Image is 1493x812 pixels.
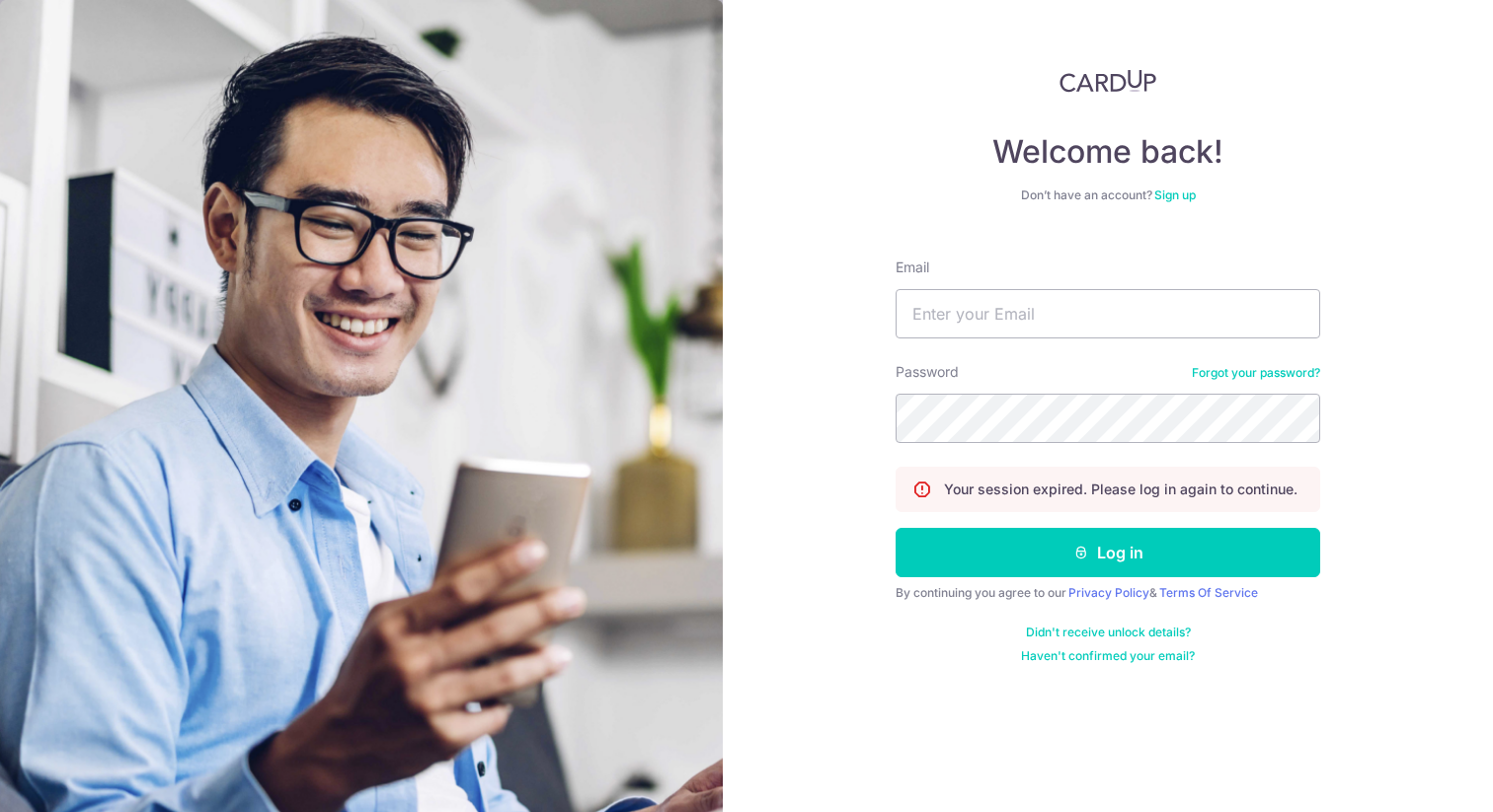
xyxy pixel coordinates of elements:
[1068,585,1149,600] a: Privacy Policy
[944,480,1297,499] p: Your session expired. Please log in again to continue.
[1154,187,1196,202] a: Sign up
[896,362,959,382] label: Password
[1060,69,1156,93] img: CardUp Logo
[896,258,929,277] label: Email
[1026,625,1191,640] a: Didn't receive unlock details?
[896,585,1320,601] div: By continuing you agree to our &
[896,528,1320,577] button: Log in
[1021,648,1195,664] a: Haven't confirmed your email?
[896,289,1320,338] input: Enter your Email
[896,132,1320,172] h4: Welcome back!
[896,187,1320,203] div: Don’t have an account?
[1159,585,1258,600] a: Terms Of Service
[1192,365,1320,381] a: Forgot your password?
